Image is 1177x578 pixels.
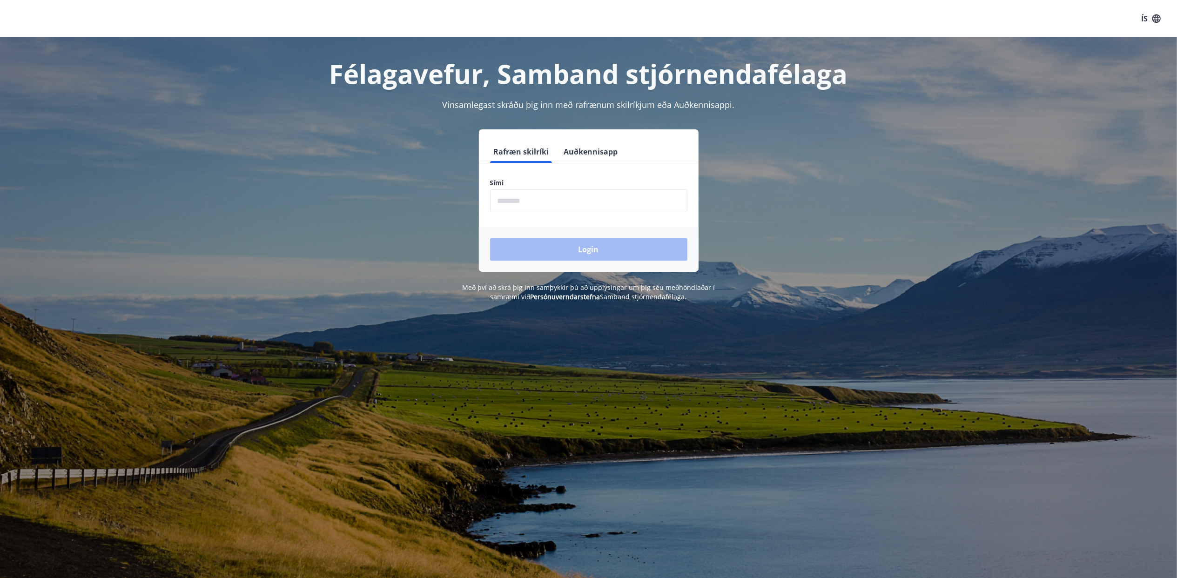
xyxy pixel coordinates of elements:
span: Vinsamlegast skráðu þig inn með rafrænum skilríkjum eða Auðkennisappi. [443,99,735,110]
button: Rafræn skilríki [490,141,553,163]
button: Auðkennisapp [560,141,622,163]
span: Með því að skrá þig inn samþykkir þú að upplýsingar um þig séu meðhöndlaðar í samræmi við Samband... [462,283,715,301]
button: ÍS [1136,10,1166,27]
label: Sími [490,178,687,188]
h1: Félagavefur, Samband stjórnendafélaga [265,56,913,91]
a: Persónuverndarstefna [531,292,600,301]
